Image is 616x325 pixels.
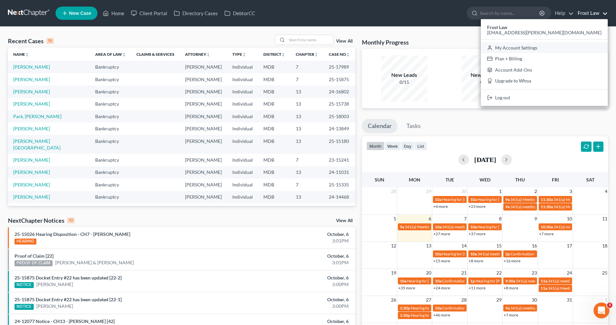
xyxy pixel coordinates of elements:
td: 25-15738 [324,98,355,110]
span: 21 [461,269,467,277]
td: 25-17989 [324,61,355,73]
a: [PERSON_NAME] [13,64,50,70]
span: 341(a) Meeting for [PERSON_NAME] [405,224,469,229]
h2: [DATE] [474,156,496,163]
span: 29 [425,187,432,195]
td: 13 [290,135,324,154]
td: Bankruptcy [90,179,131,191]
td: Individual [227,203,258,222]
a: [PERSON_NAME] & [PERSON_NAME] [55,259,134,266]
a: Home [99,7,128,19]
a: Log out [481,92,608,103]
span: Fri [552,177,559,182]
div: 0/15 [381,79,427,85]
td: 13 [290,110,324,122]
td: MDB [258,85,290,98]
div: October, 6 [242,231,349,238]
span: Tue [445,177,454,182]
a: [PERSON_NAME] [13,89,50,94]
td: [PERSON_NAME] [180,203,227,222]
span: 19 [390,269,397,277]
span: Sun [375,177,384,182]
span: Hearing for [PERSON_NAME] [478,197,529,202]
button: day [401,142,414,150]
a: +11 more [469,285,485,290]
a: [PERSON_NAME] [13,194,50,200]
a: [PERSON_NAME] [13,169,50,175]
td: [PERSON_NAME] [180,85,227,98]
span: 16 [531,242,538,250]
div: 3:01PM [242,238,349,244]
td: Individual [227,110,258,122]
span: 10a [435,306,442,310]
button: list [414,142,427,150]
a: View All [336,39,353,44]
span: 10a [470,224,477,229]
span: 26 [390,296,397,304]
span: Hearing for [PERSON_NAME] [407,278,459,283]
td: Bankruptcy [90,203,131,222]
td: MDB [258,203,290,222]
div: NOTICE [15,304,34,310]
span: 341(a) meeting for [PERSON_NAME] [548,278,612,283]
div: 15 [46,38,54,44]
span: 9a [505,204,510,209]
span: 9a [505,197,510,202]
div: HEARING [15,239,36,244]
a: [PERSON_NAME] [36,303,73,309]
a: Tasks [401,119,427,133]
td: Individual [227,191,258,203]
span: 10a [435,251,442,256]
div: October, 6 [242,275,349,281]
span: 5 [393,215,397,223]
td: Bankruptcy [90,191,131,203]
span: 31 [566,296,573,304]
div: New Leads [381,71,427,79]
a: [PERSON_NAME] [13,77,50,82]
td: Bankruptcy [90,122,131,135]
a: +16 more [504,258,520,263]
span: 10a [435,278,442,283]
span: 17 [566,242,573,250]
span: Mon [409,177,420,182]
td: 25-19114 [324,203,355,222]
a: Proof of Claim [22] [15,253,54,259]
td: [PERSON_NAME] [180,73,227,85]
span: 11:30a [541,197,553,202]
a: [PERSON_NAME] [13,126,50,131]
a: View All [336,218,353,223]
a: [PERSON_NAME] [13,182,50,187]
th: Claims & Services [131,48,180,61]
td: Bankruptcy [90,166,131,179]
span: Hearing for [PERSON_NAME] & [PERSON_NAME] [442,197,529,202]
span: 341(a) meeting for [PERSON_NAME] [510,306,574,310]
span: Sat [586,177,595,182]
td: [PERSON_NAME] [180,98,227,110]
td: MDB [258,179,290,191]
td: [PERSON_NAME] [180,191,227,203]
a: My Account Settings [481,42,608,53]
span: 9a [505,306,510,310]
td: Individual [227,154,258,166]
td: 25-18003 [324,110,355,122]
td: Individual [227,135,258,154]
td: MDB [258,166,290,179]
span: 341(a) meeting for [PERSON_NAME] [442,224,506,229]
span: 3 [569,187,573,195]
td: Individual [227,61,258,73]
a: Attorneyunfold_more [185,52,210,57]
span: 1p [470,278,475,283]
div: NOTICE [15,282,34,288]
td: Individual [227,98,258,110]
td: MDB [258,61,290,73]
td: Individual [227,166,258,179]
div: 0/15 [462,79,508,85]
span: 9a [400,224,404,229]
div: New Clients [462,71,508,79]
a: Chapterunfold_more [296,52,318,57]
td: [PERSON_NAME] [180,110,227,122]
td: Bankruptcy [90,154,131,166]
td: [PERSON_NAME] [180,166,227,179]
span: 341(a) Meeting for [PERSON_NAME] [548,286,612,291]
span: 28 [461,296,467,304]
